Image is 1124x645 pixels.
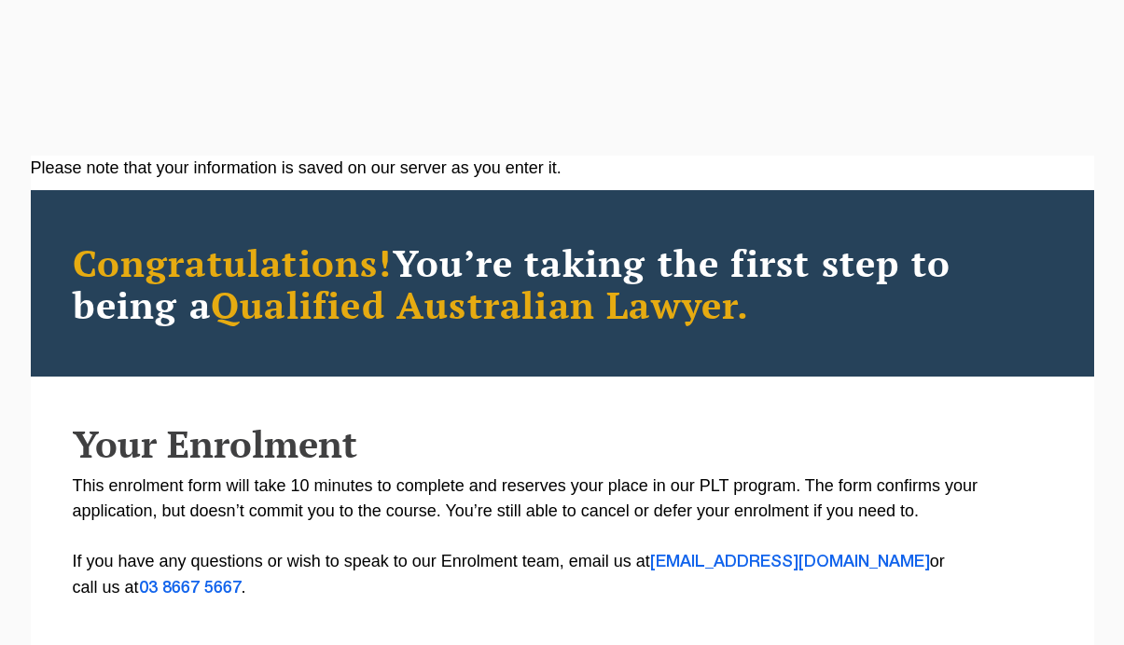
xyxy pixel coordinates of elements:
span: Congratulations! [73,238,393,287]
span: Qualified Australian Lawyer. [211,280,750,329]
a: 03 8667 5667 [139,581,242,596]
h2: You’re taking the first step to being a [73,241,1052,325]
div: Please note that your information is saved on our server as you enter it. [31,156,1094,181]
h2: Your Enrolment [73,423,1052,464]
a: [EMAIL_ADDRESS][DOMAIN_NAME] [650,555,930,570]
p: This enrolment form will take 10 minutes to complete and reserves your place in our PLT program. ... [73,473,1052,601]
